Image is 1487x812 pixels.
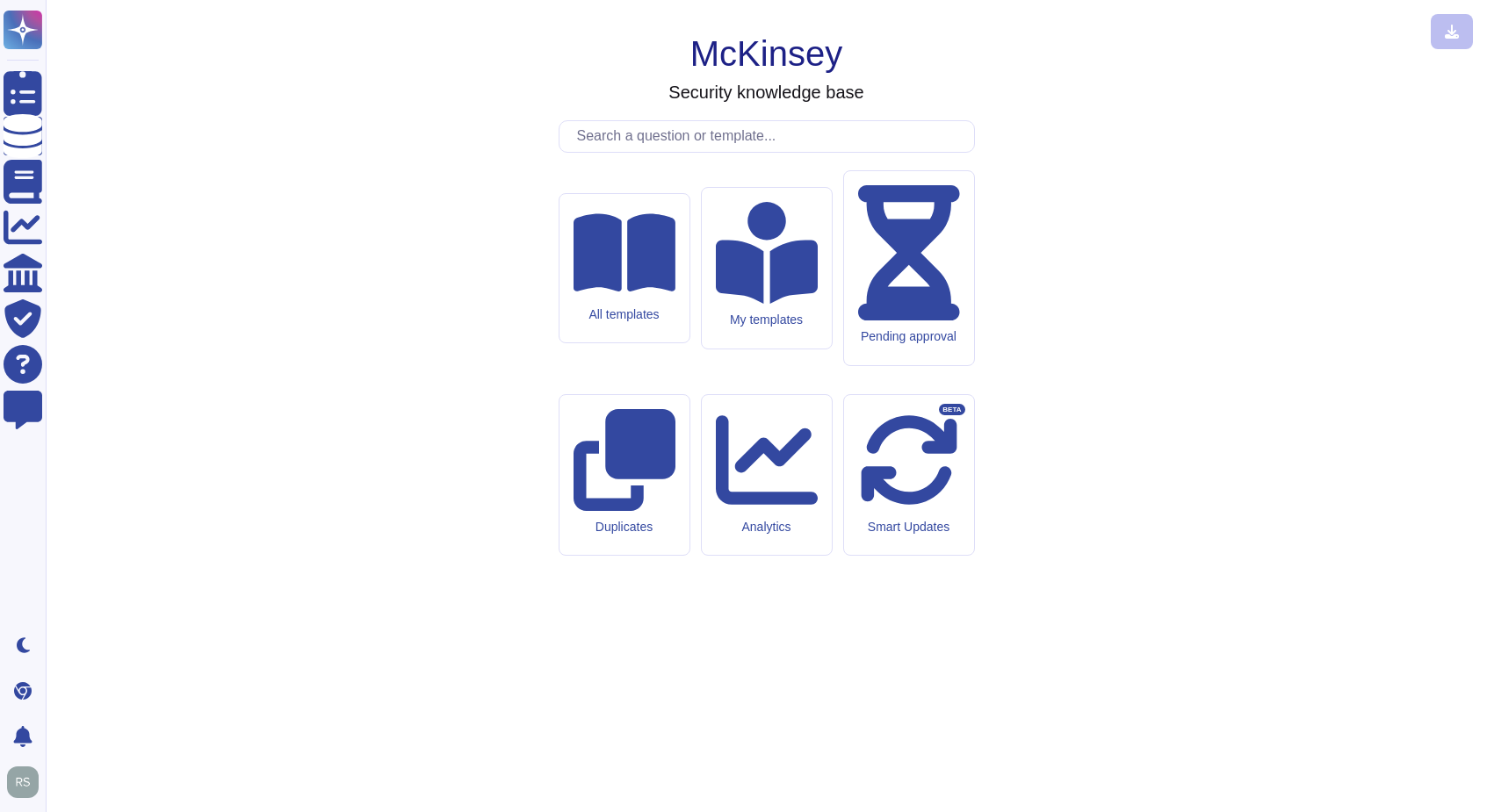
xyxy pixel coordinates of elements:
img: user [7,766,39,798]
h3: Security knowledge base [668,82,863,103]
div: BETA [939,404,964,416]
div: Smart Updates [858,520,960,535]
div: Duplicates [574,520,675,535]
div: My templates [716,313,818,327]
div: Analytics [716,520,818,535]
button: user [4,763,51,801]
div: Pending approval [858,329,960,344]
input: Search a question or template... [568,121,974,152]
div: All templates [574,307,675,322]
h1: McKinsey [690,32,842,75]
